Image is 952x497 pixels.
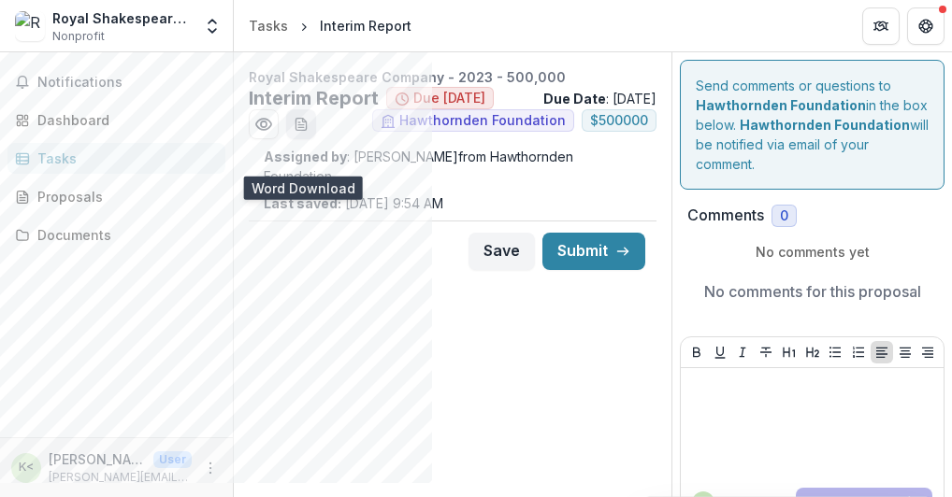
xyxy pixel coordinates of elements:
[731,341,754,363] button: Italicize
[7,181,225,212] a: Proposals
[249,16,288,35] div: Tasks
[37,187,210,206] div: Proposals
[801,341,824,363] button: Heading 2
[37,225,210,245] div: Documents
[680,60,945,190] div: Send comments or questions to in the box below. will be notified via email of your comment.
[847,341,870,363] button: Ordered List
[687,242,937,262] p: No comments yet
[780,208,788,224] span: 0
[590,113,648,129] span: $ 500000
[264,195,341,211] strong: Last saved:
[543,89,656,108] p: : [DATE]
[543,91,606,106] strong: Due Date
[37,75,218,91] span: Notifications
[153,451,192,468] p: User
[824,341,846,363] button: Bullet List
[286,109,316,139] button: download-word-button
[871,341,893,363] button: Align Left
[249,67,656,87] p: Royal Shakespeare Company - 2023 - 500,000
[704,280,921,303] p: No comments for this proposal
[687,206,764,224] h2: Comments
[264,147,642,186] p: : [PERSON_NAME] from Hawthornden Foundation
[249,87,379,109] h2: Interim Report
[740,117,910,133] strong: Hawthornden Foundation
[49,469,192,486] p: [PERSON_NAME][EMAIL_ADDRESS][PERSON_NAME][DOMAIN_NAME]
[199,7,225,45] button: Open entity switcher
[19,461,34,474] div: Katherine Timms <katherine.timms@rsc.org.uk> <katherine.timms@rsc.org.uk>
[709,341,731,363] button: Underline
[264,193,443,213] p: [DATE] 9:54 AM
[755,341,777,363] button: Strike
[52,8,192,28] div: Royal Shakespeare Company
[52,28,105,45] span: Nonprofit
[778,341,801,363] button: Heading 1
[49,449,146,469] p: [PERSON_NAME] <[PERSON_NAME][EMAIL_ADDRESS][PERSON_NAME][DOMAIN_NAME]> <[PERSON_NAME][DOMAIN_NAME...
[542,233,645,270] button: Submit
[37,110,210,130] div: Dashboard
[7,105,225,135] a: Dashboard
[399,113,566,129] span: Hawthornden Foundation
[685,341,708,363] button: Bold
[199,457,222,479] button: More
[696,97,866,113] strong: Hawthornden Foundation
[862,7,900,45] button: Partners
[241,12,296,39] a: Tasks
[37,149,210,168] div: Tasks
[469,233,535,270] button: Save
[249,109,279,139] button: Preview ec3889c5-42e2-4c4e-93a0-ce768bda6404.pdf
[907,7,945,45] button: Get Help
[916,341,939,363] button: Align Right
[7,220,225,250] a: Documents
[15,11,45,41] img: Royal Shakespeare Company
[413,91,485,106] span: Due [DATE]
[320,16,411,35] div: Interim Report
[7,67,225,97] button: Notifications
[241,12,419,39] nav: breadcrumb
[264,149,347,164] strong: Assigned by
[894,341,916,363] button: Align Center
[7,143,225,174] a: Tasks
